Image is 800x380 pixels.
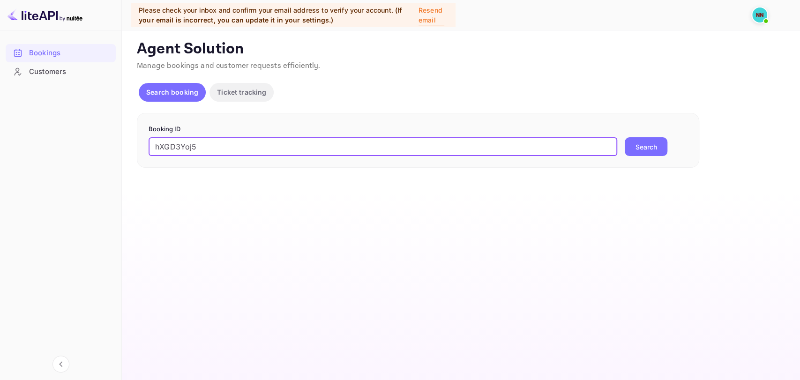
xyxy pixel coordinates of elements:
a: Bookings [6,44,116,61]
p: Resend email [419,5,444,25]
img: N/A N/A [752,7,767,22]
a: Customers [6,63,116,80]
div: Customers [6,63,116,81]
p: Ticket tracking [217,87,266,97]
button: Search [625,137,667,156]
button: Collapse navigation [52,356,69,373]
span: Manage bookings and customer requests efficiently. [137,61,321,71]
p: Agent Solution [137,40,783,59]
span: Please check your inbox and confirm your email address to verify your account. [139,6,393,14]
div: Customers [29,67,111,77]
input: Enter Booking ID (e.g., 63782194) [149,137,617,156]
div: Bookings [29,48,111,59]
p: Search booking [146,87,198,97]
p: Booking ID [149,125,688,134]
div: Bookings [6,44,116,62]
img: LiteAPI logo [7,7,82,22]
